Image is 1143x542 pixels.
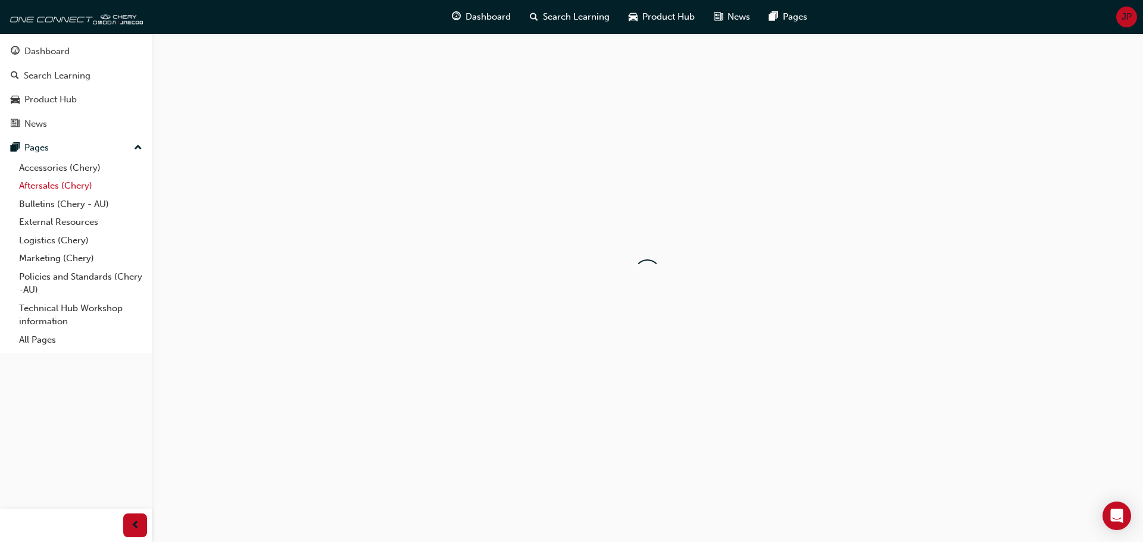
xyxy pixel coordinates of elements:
span: pages-icon [769,10,778,24]
span: car-icon [11,95,20,105]
button: DashboardSearch LearningProduct HubNews [5,38,147,137]
a: External Resources [14,213,147,231]
span: Product Hub [642,10,695,24]
button: Pages [5,137,147,159]
a: All Pages [14,331,147,349]
a: Policies and Standards (Chery -AU) [14,268,147,299]
a: guage-iconDashboard [442,5,520,29]
a: Technical Hub Workshop information [14,299,147,331]
span: guage-icon [452,10,461,24]
a: News [5,113,147,135]
span: Pages [783,10,807,24]
a: pages-iconPages [760,5,817,29]
a: Bulletins (Chery - AU) [14,195,147,214]
span: prev-icon [131,518,140,533]
span: pages-icon [11,143,20,153]
a: Dashboard [5,40,147,62]
div: Dashboard [24,45,70,58]
span: guage-icon [11,46,20,57]
span: car-icon [629,10,638,24]
span: Search Learning [543,10,610,24]
div: Search Learning [24,69,90,83]
span: JP [1122,10,1132,24]
div: Pages [24,141,49,155]
a: Logistics (Chery) [14,231,147,250]
a: Aftersales (Chery) [14,177,147,195]
a: Marketing (Chery) [14,249,147,268]
span: news-icon [714,10,723,24]
div: News [24,117,47,131]
span: search-icon [11,71,19,82]
a: Accessories (Chery) [14,159,147,177]
span: news-icon [11,119,20,130]
div: Open Intercom Messenger [1103,502,1131,530]
a: car-iconProduct Hub [619,5,704,29]
img: oneconnect [6,5,143,29]
span: up-icon [134,140,142,156]
span: Dashboard [466,10,511,24]
a: Search Learning [5,65,147,87]
span: search-icon [530,10,538,24]
a: Product Hub [5,89,147,111]
a: news-iconNews [704,5,760,29]
span: News [727,10,750,24]
div: Product Hub [24,93,77,106]
button: JP [1116,7,1137,27]
a: search-iconSearch Learning [520,5,619,29]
